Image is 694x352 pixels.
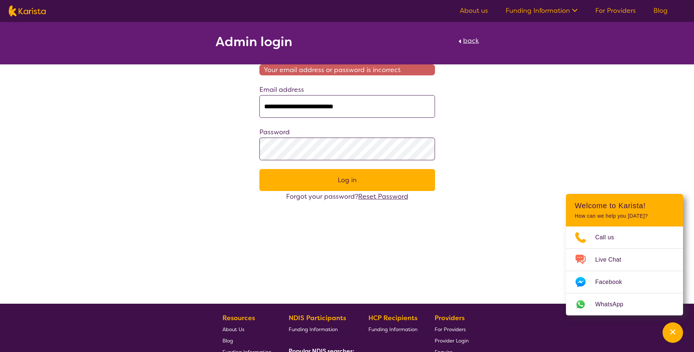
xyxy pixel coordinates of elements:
b: NDIS Participants [289,314,346,322]
b: Providers [435,314,465,322]
b: Resources [222,314,255,322]
a: Blog [653,6,668,15]
ul: Choose channel [566,226,683,315]
label: Email address [259,85,304,94]
span: Funding Information [289,326,338,333]
label: Password [259,128,290,136]
h2: Admin login [215,35,292,48]
a: Reset Password [358,192,408,201]
span: WhatsApp [595,299,632,310]
span: back [463,36,479,45]
a: Web link opens in a new tab. [566,293,683,315]
a: For Providers [595,6,636,15]
a: Funding Information [289,323,352,335]
span: For Providers [435,326,466,333]
span: Facebook [595,277,631,288]
h2: Welcome to Karista! [575,201,674,210]
div: Channel Menu [566,194,683,315]
button: Log in [259,169,435,191]
span: Call us [595,232,623,243]
span: Blog [222,337,233,344]
a: back [457,35,479,51]
a: For Providers [435,323,469,335]
img: Karista logo [9,5,46,16]
a: Funding Information [368,323,417,335]
span: Funding Information [368,326,417,333]
p: How can we help you [DATE]? [575,213,674,219]
a: About Us [222,323,271,335]
span: Your email address or password is incorrect [259,64,435,75]
span: About Us [222,326,244,333]
button: Channel Menu [663,322,683,343]
a: Funding Information [506,6,578,15]
b: HCP Recipients [368,314,417,322]
a: About us [460,6,488,15]
a: Blog [222,335,271,346]
div: Forgot your password? [259,191,435,202]
span: Live Chat [595,254,630,265]
a: Provider Login [435,335,469,346]
span: Provider Login [435,337,469,344]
